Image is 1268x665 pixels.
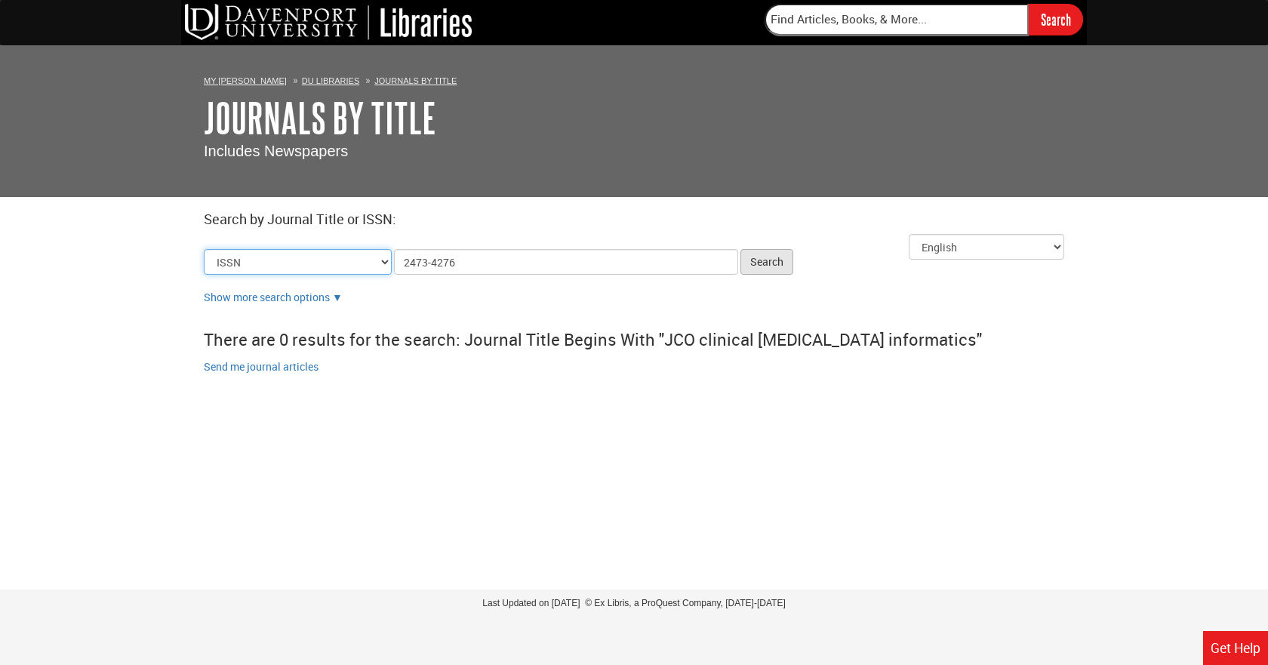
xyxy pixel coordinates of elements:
a: Show more search options [204,290,330,304]
img: DU Libraries [185,4,472,40]
a: Journals By Title [204,94,436,141]
a: Get Help [1203,631,1268,665]
h2: Search by Journal Title or ISSN: [204,212,1064,227]
button: Search [740,249,793,275]
a: My [PERSON_NAME] [204,76,287,85]
a: Journals By Title [374,76,457,85]
ol: Breadcrumbs [204,72,1064,88]
input: Find Articles, Books, & More... [765,4,1029,35]
div: There are 0 results for the search: Journal Title Begins With "JCO clinical [MEDICAL_DATA] inform... [204,320,1064,359]
a: Show more search options [332,290,343,304]
p: Includes Newspapers [204,140,1064,162]
a: Send me journal articles [204,359,319,374]
input: Search [1029,4,1083,35]
a: DU Libraries [302,76,359,85]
